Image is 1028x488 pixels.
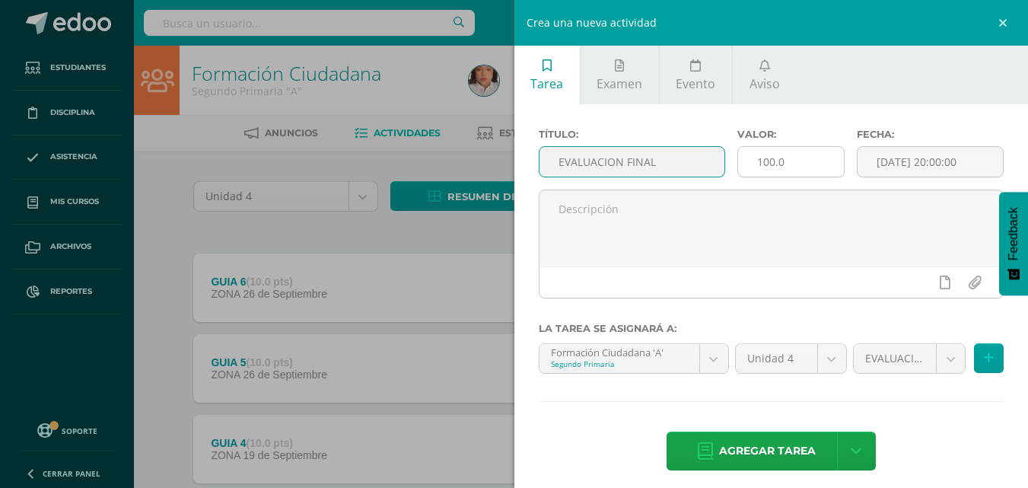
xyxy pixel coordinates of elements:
[858,147,1003,177] input: Fecha de entrega
[539,344,728,373] a: Formación Ciudadana 'A'Segundo Primaria
[530,75,563,92] span: Tarea
[736,344,846,373] a: Unidad 4
[597,75,642,92] span: Examen
[514,46,580,104] a: Tarea
[551,344,688,359] div: Formación Ciudadana 'A'
[737,129,845,140] label: Valor:
[854,344,966,373] a: EVALUACIÓN (30.0pts)
[1007,207,1020,260] span: Feedback
[857,129,1004,140] label: Fecha:
[733,46,796,104] a: Aviso
[551,359,688,369] div: Segundo Primaria
[660,46,732,104] a: Evento
[581,46,659,104] a: Examen
[999,192,1028,295] button: Feedback - Mostrar encuesta
[539,147,724,177] input: Título
[719,432,816,470] span: Agregar tarea
[539,323,1004,334] label: La tarea se asignará a:
[539,129,725,140] label: Título:
[738,147,844,177] input: Puntos máximos
[676,75,715,92] span: Evento
[865,344,925,373] span: EVALUACIÓN (30.0pts)
[747,344,806,373] span: Unidad 4
[750,75,780,92] span: Aviso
